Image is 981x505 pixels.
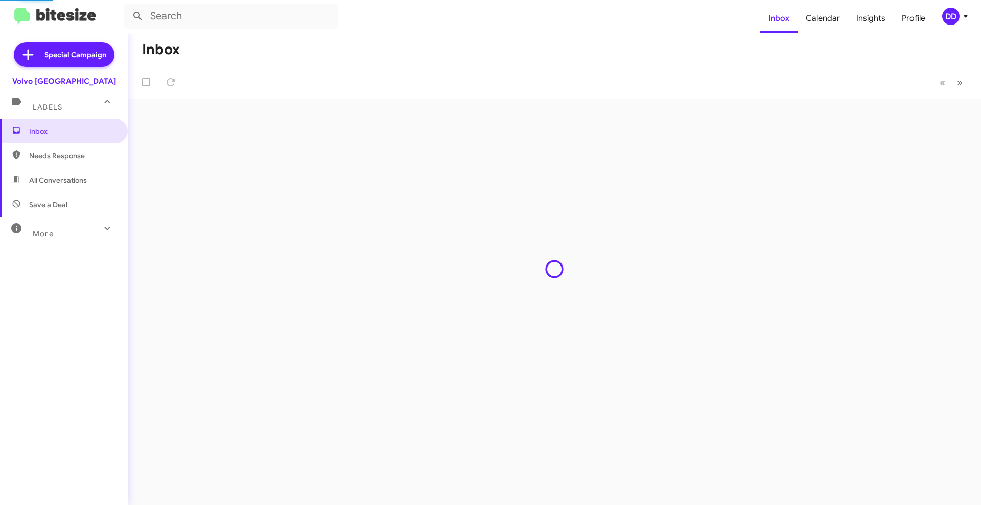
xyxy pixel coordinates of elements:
h1: Inbox [142,41,180,58]
input: Search [124,4,338,29]
a: Special Campaign [14,42,114,67]
span: Labels [33,103,62,112]
button: Next [951,72,969,93]
a: Inbox [760,4,798,33]
span: Inbox [29,126,116,136]
div: Volvo [GEOGRAPHIC_DATA] [12,76,116,86]
span: Save a Deal [29,200,67,210]
span: « [940,76,945,89]
span: » [957,76,963,89]
span: Special Campaign [44,50,106,60]
span: Needs Response [29,151,116,161]
span: More [33,229,54,238]
button: Previous [933,72,951,93]
button: DD [933,8,970,25]
nav: Page navigation example [934,72,969,93]
a: Profile [894,4,933,33]
a: Insights [848,4,894,33]
a: Calendar [798,4,848,33]
span: All Conversations [29,175,87,185]
div: DD [942,8,960,25]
